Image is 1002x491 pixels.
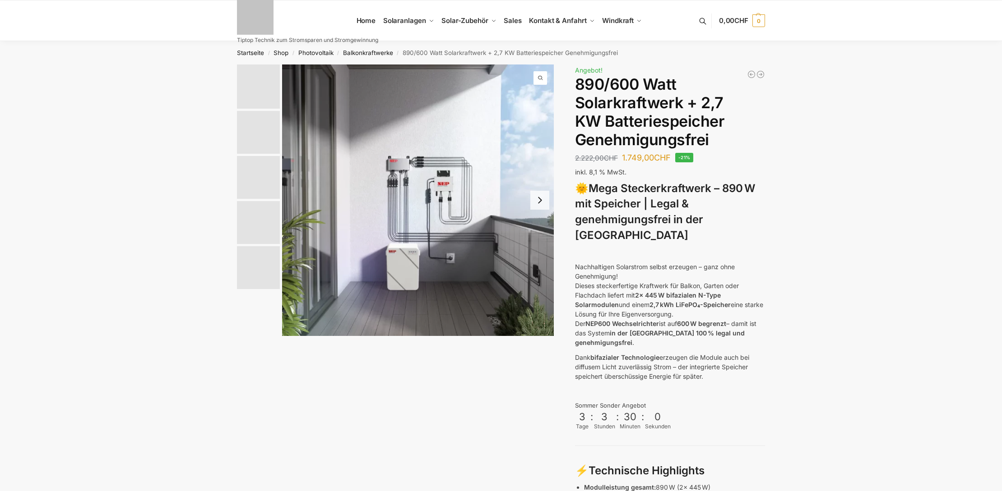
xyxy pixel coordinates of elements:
span: / [334,50,343,57]
div: Minuten [620,422,640,431]
a: Solar-Zubehör [438,0,500,41]
span: 0,00 [719,16,748,25]
p: Dank erzeugen die Module auch bei diffusem Licht zuverlässig Strom – der integrierte Speicher spe... [575,353,765,381]
h3: ⚡ [575,463,765,479]
div: Sommer Sonder Angebot [575,401,765,410]
p: Nachhaltigen Solarstrom selbst erzeugen – ganz ohne Genehmigung! Dieses steckerfertige Kraftwerk ... [575,262,765,347]
a: Windkraft [598,0,646,41]
strong: Technische Highlights [589,464,705,477]
a: Photovoltaik [298,49,334,56]
strong: 600 W begrenzt [677,320,726,327]
a: Shop [274,49,288,56]
bdi: 1.749,00 [622,153,671,162]
strong: bifazialer Technologie [590,353,659,361]
strong: 2,7 kWh LiFePO₄-Speicher [649,301,731,308]
a: Balkonkraftwerk 405/600 Watt erweiterbar [747,70,756,79]
span: 0 [752,14,765,27]
span: inkl. 8,1 % MwSt. [575,168,626,176]
bdi: 2.222,00 [575,154,618,162]
div: 0 [646,411,670,422]
strong: Modulleistung gesamt: [584,483,656,491]
span: Kontakt & Anfahrt [529,16,586,25]
strong: Mega Steckerkraftwerk – 890 W mit Speicher | Legal & genehmigungsfrei in der [GEOGRAPHIC_DATA] [575,182,755,242]
div: Sekunden [645,422,671,431]
span: Windkraft [602,16,634,25]
h3: 🌞 [575,181,765,243]
a: Sales [500,0,525,41]
a: Balkonkraftwerke [343,49,393,56]
span: CHF [654,153,671,162]
a: Balkonkraftwerk 890 Watt Solarmodulleistung mit 2kW/h Zendure Speicher [756,70,765,79]
span: CHF [604,154,618,162]
div: 3 [576,411,589,422]
span: CHF [734,16,748,25]
a: Steckerkraftwerk mit 2,7kwh-SpeicherBalkonkraftwerk mit 27kw Speicher [282,64,554,336]
span: -21% [675,153,694,162]
img: Bificial 30 % mehr Leistung [237,246,280,289]
strong: 2x 445 W bifazialen N-Type Solarmodulen [575,291,721,308]
span: / [288,50,298,57]
span: Angebot! [575,66,603,74]
span: Solar-Zubehör [441,16,488,25]
div: : [641,411,644,428]
p: Tiptop Technik zum Stromsparen und Stromgewinnung [237,37,378,43]
img: BDS1000 [237,201,280,244]
div: : [590,411,593,428]
img: Balkonkraftwerk mit 2,7kw Speicher [282,64,554,336]
span: Solaranlagen [383,16,426,25]
div: Tage [575,422,589,431]
img: Balkonkraftwerk mit 2,7kw Speicher [237,64,280,109]
nav: Breadcrumb [221,41,781,64]
span: Sales [504,16,522,25]
div: : [616,411,619,428]
strong: NEP600 Wechselrichter [585,320,659,327]
img: Bificial im Vergleich zu billig Modulen [237,156,280,199]
a: 0,00CHF 0 [719,7,765,34]
span: / [393,50,403,57]
div: 3 [595,411,614,422]
a: Solaranlagen [379,0,437,41]
div: 30 [621,411,640,422]
strong: in der [GEOGRAPHIC_DATA] 100 % legal und genehmigungsfrei [575,329,745,346]
button: Next slide [530,191,549,210]
h1: 890/600 Watt Solarkraftwerk + 2,7 KW Batteriespeicher Genehmigungsfrei [575,75,765,149]
img: Balkonkraftwerk mit 2,7kw Speicher [237,111,280,154]
div: Stunden [594,422,615,431]
span: / [264,50,274,57]
a: Startseite [237,49,264,56]
a: Kontakt & Anfahrt [525,0,598,41]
